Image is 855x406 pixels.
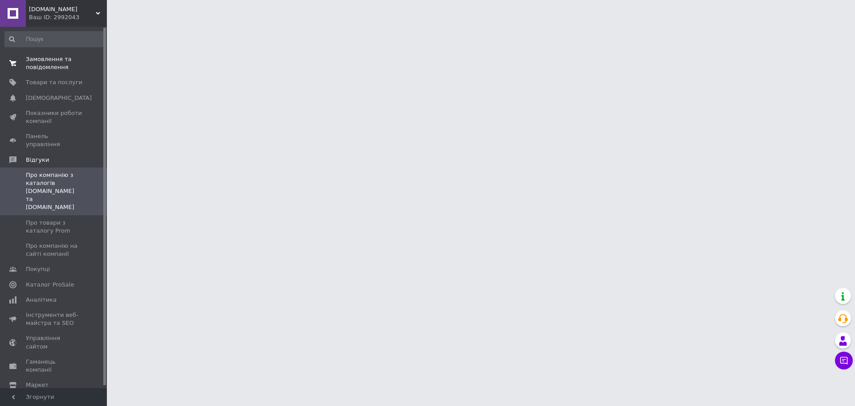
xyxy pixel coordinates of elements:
span: Про компанію з каталогів [DOMAIN_NAME] та [DOMAIN_NAME] [26,171,82,212]
span: Маркет [26,381,49,389]
span: compshop.in.ua [29,5,96,13]
span: Інструменти веб-майстра та SEO [26,311,82,327]
span: Відгуки [26,156,49,164]
span: Показники роботи компанії [26,109,82,125]
span: Панель управління [26,132,82,148]
span: Покупці [26,265,50,273]
span: Управління сайтом [26,334,82,350]
span: Каталог ProSale [26,281,74,289]
input: Пошук [4,31,105,47]
span: [DEMOGRAPHIC_DATA] [26,94,92,102]
span: Товари та послуги [26,78,82,86]
span: Гаманець компанії [26,358,82,374]
span: Про компанію на сайті компанії [26,242,82,258]
span: Замовлення та повідомлення [26,55,82,71]
div: Ваш ID: 2992043 [29,13,107,21]
button: Чат з покупцем [835,352,853,369]
span: Аналітика [26,296,57,304]
span: Про товари з каталогу Prom [26,219,82,235]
